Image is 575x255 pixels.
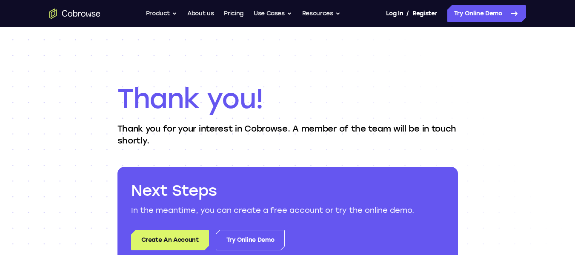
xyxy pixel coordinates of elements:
a: Pricing [224,5,243,22]
a: About us [187,5,214,22]
p: Thank you for your interest in Cobrowse. A member of the team will be in touch shortly. [117,123,458,146]
a: Create An Account [131,230,209,250]
a: Try Online Demo [216,230,285,250]
button: Resources [302,5,340,22]
a: Go to the home page [49,9,100,19]
h1: Thank you! [117,82,458,116]
p: In the meantime, you can create a free account or try the online demo. [131,204,444,216]
button: Use Cases [254,5,292,22]
h2: Next Steps [131,181,444,201]
button: Product [146,5,177,22]
span: / [406,9,409,19]
a: Log In [386,5,403,22]
a: Register [412,5,437,22]
a: Try Online Demo [447,5,526,22]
